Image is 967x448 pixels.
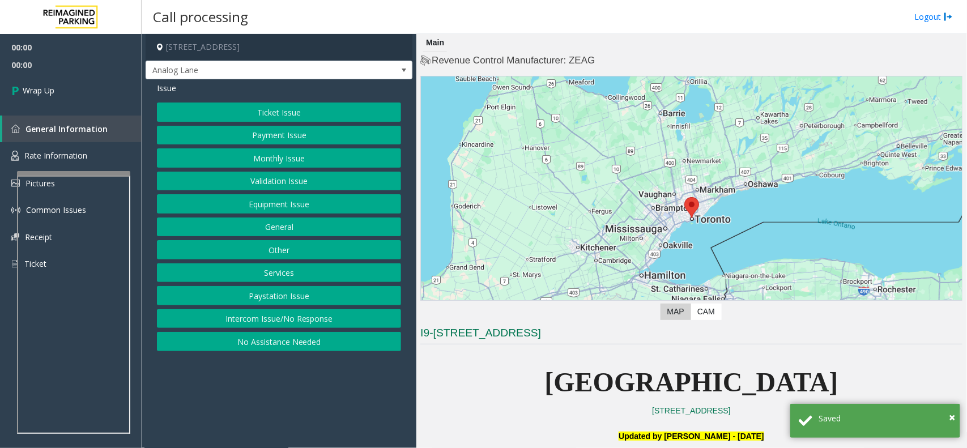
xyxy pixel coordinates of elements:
h4: [STREET_ADDRESS] [146,34,412,61]
button: Close [949,409,955,426]
button: Payment Issue [157,126,401,145]
a: [STREET_ADDRESS] [652,406,730,415]
span: Wrap Up [23,84,54,96]
a: Logout [914,11,953,23]
img: 'icon' [11,259,19,269]
button: Validation Issue [157,172,401,191]
span: Analog Lane [146,61,359,79]
div: Main [423,34,447,52]
div: 777 Bay Street, Toronto, ON [684,197,699,218]
img: 'icon' [11,125,20,133]
a: General Information [2,116,142,142]
button: Ticket Issue [157,103,401,122]
h4: Revenue Control Manufacturer: ZEAG [420,54,962,67]
img: logout [944,11,953,23]
span: General Information [25,123,108,134]
button: Services [157,263,401,283]
button: Intercom Issue/No Response [157,309,401,328]
label: Map [661,304,691,320]
b: Updated by [PERSON_NAME] - [DATE] [619,432,764,441]
img: 'icon' [11,180,20,187]
label: CAM [691,304,722,320]
h3: I9-[STREET_ADDRESS] [420,326,962,344]
button: Monthly Issue [157,148,401,168]
button: No Assistance Needed [157,332,401,351]
button: Paystation Issue [157,286,401,305]
span: Issue [157,82,176,94]
button: Equipment Issue [157,194,401,214]
button: Other [157,240,401,259]
div: Saved [819,412,952,424]
span: × [949,409,955,425]
button: General [157,217,401,237]
span: Rate Information [24,150,87,161]
span: [GEOGRAPHIC_DATA] [545,367,838,397]
h3: Call processing [147,3,254,31]
img: 'icon' [11,233,19,241]
img: 'icon' [11,151,19,161]
img: 'icon' [11,206,20,215]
